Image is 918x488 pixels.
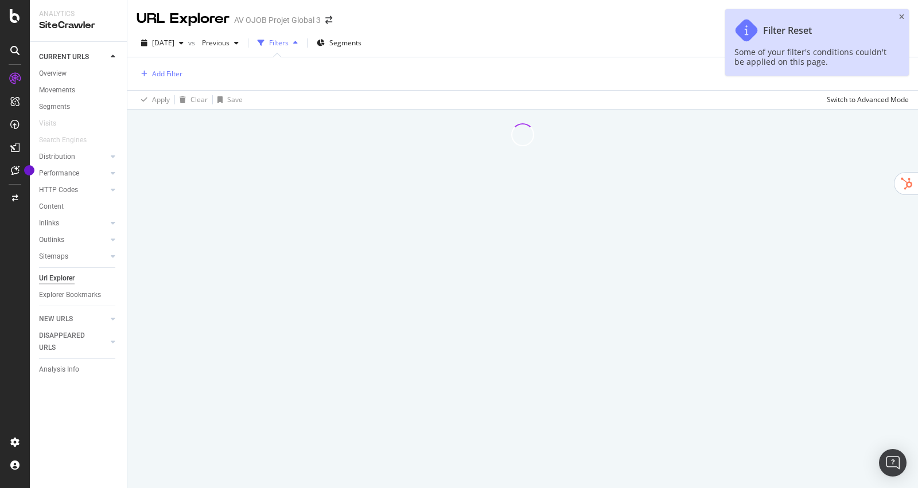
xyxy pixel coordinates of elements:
div: URL Explorer [137,9,229,29]
button: Clear [175,91,208,109]
span: 2025 Sep. 15th [152,38,174,48]
div: Segments [39,101,70,113]
div: Analysis Info [39,364,79,376]
div: Search Engines [39,134,87,146]
div: Apply [152,95,170,104]
div: Movements [39,84,75,96]
a: Distribution [39,151,107,163]
a: Performance [39,167,107,179]
span: vs [188,38,197,48]
button: Apply [137,91,170,109]
a: HTTP Codes [39,184,107,196]
div: Filter Reset [763,25,812,36]
div: Open Intercom Messenger [879,449,907,477]
span: Segments [329,38,361,48]
a: DISAPPEARED URLS [39,330,107,354]
div: AV OJOB Projet Global 3 [234,14,321,26]
a: Visits [39,118,68,130]
button: Add Filter [137,67,182,81]
div: Tooltip anchor [24,165,34,175]
button: Filters [253,34,302,52]
div: Add Filter [152,69,182,79]
div: Clear [190,95,208,104]
div: NEW URLS [39,313,73,325]
button: [DATE] [137,34,188,52]
div: CURRENT URLS [39,51,89,63]
button: Switch to Advanced Mode [822,91,909,109]
div: SiteCrawler [39,19,118,32]
a: Sitemaps [39,251,107,263]
div: Outlinks [39,234,64,246]
div: Analytics [39,9,118,19]
div: Visits [39,118,56,130]
div: Content [39,201,64,213]
button: Segments [312,34,366,52]
a: NEW URLS [39,313,107,325]
div: Performance [39,167,79,179]
a: Outlinks [39,234,107,246]
a: Overview [39,68,119,80]
a: Content [39,201,119,213]
div: Inlinks [39,217,59,229]
div: Switch to Advanced Mode [827,95,909,104]
button: Previous [197,34,243,52]
div: close toast [899,14,904,21]
a: Inlinks [39,217,107,229]
div: Distribution [39,151,75,163]
div: Save [227,95,243,104]
a: Url Explorer [39,272,119,284]
button: Save [213,91,243,109]
div: Overview [39,68,67,80]
div: Filters [269,38,289,48]
a: Search Engines [39,134,98,146]
div: arrow-right-arrow-left [325,16,332,24]
a: Segments [39,101,119,113]
div: DISAPPEARED URLS [39,330,97,354]
a: Analysis Info [39,364,119,376]
a: Movements [39,84,119,96]
div: Url Explorer [39,272,75,284]
div: Explorer Bookmarks [39,289,101,301]
div: HTTP Codes [39,184,78,196]
a: CURRENT URLS [39,51,107,63]
span: Previous [197,38,229,48]
a: Explorer Bookmarks [39,289,119,301]
div: Sitemaps [39,251,68,263]
div: Some of your filter's conditions couldn't be applied on this page. [734,47,888,67]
